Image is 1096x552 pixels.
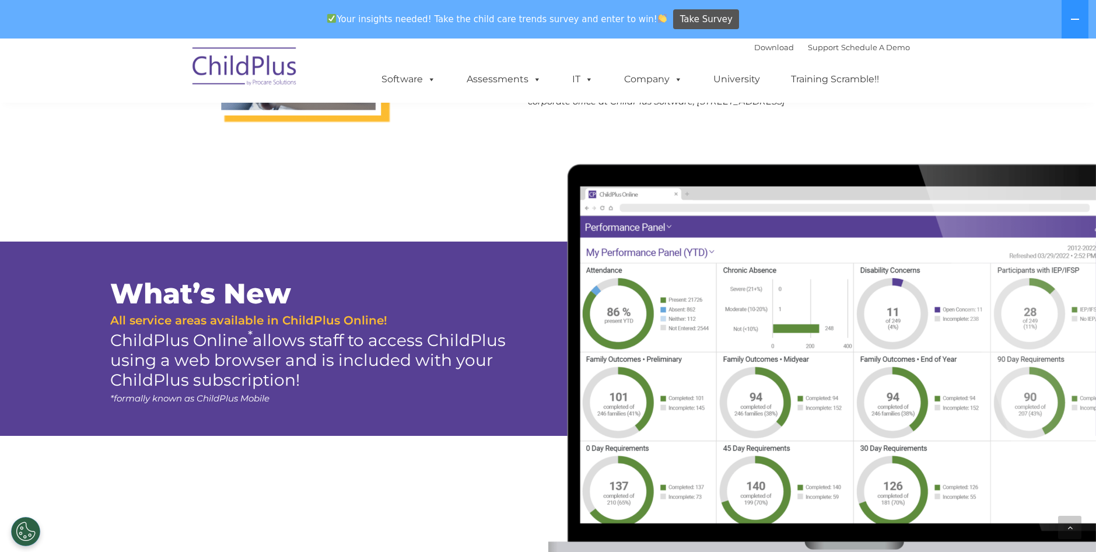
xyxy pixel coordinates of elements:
a: Schedule A Demo [841,43,910,52]
a: University [702,68,772,91]
a: Download [754,43,794,52]
a: IT [561,68,605,91]
a: Support [808,43,839,52]
a: Software [370,68,447,91]
img: ChildPlus by Procare Solutions [187,39,303,97]
iframe: Chat Widget [905,426,1096,552]
span: Take Survey [680,9,733,30]
span: Your insights needed! Take the child care trends survey and enter to win! [323,9,672,29]
img: ✅ [327,14,336,23]
a: Take Survey [673,9,739,30]
a: Company [612,68,694,91]
a: Training Scramble!! [779,68,891,91]
button: Cookies Settings [11,517,40,546]
a: Assessments [455,68,553,91]
font: | [754,43,910,52]
img: 👏 [658,14,667,23]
